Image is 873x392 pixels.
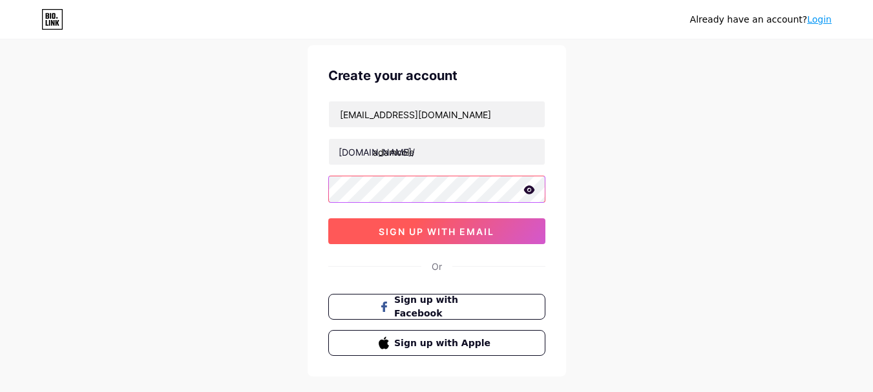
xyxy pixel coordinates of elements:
button: Sign up with Facebook [328,294,545,320]
div: Create your account [328,66,545,85]
div: [DOMAIN_NAME]/ [339,145,415,159]
span: Sign up with Facebook [394,293,494,320]
div: Or [432,260,442,273]
button: sign up with email [328,218,545,244]
button: Sign up with Apple [328,330,545,356]
input: Email [329,101,545,127]
span: sign up with email [379,226,494,237]
input: username [329,139,545,165]
div: Already have an account? [690,13,832,26]
a: Login [807,14,832,25]
span: Sign up with Apple [394,336,494,350]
